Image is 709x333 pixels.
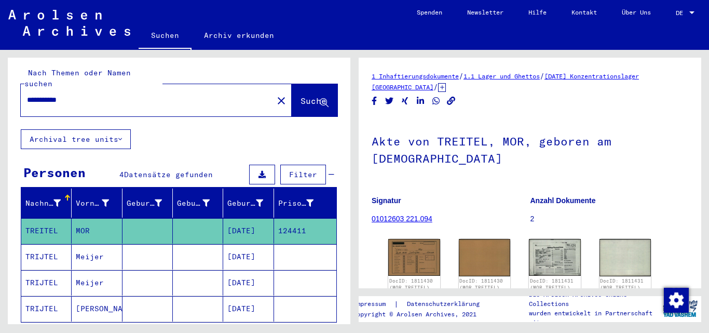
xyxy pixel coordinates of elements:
div: Vorname [76,195,121,211]
mat-cell: [DATE] [223,296,274,322]
a: Impressum [353,299,394,310]
div: Geburtsname [127,198,162,209]
a: DocID: 1811431 (MOR TREITEL) [530,278,574,291]
div: Prisoner # [278,195,326,211]
mat-cell: TRIJTEL [21,270,72,296]
p: 2 [530,214,689,224]
div: Geburt‏ [177,198,210,209]
div: Geburt‏ [177,195,223,211]
a: 1.1 Lager und Ghettos [463,72,540,80]
mat-icon: close [275,95,288,107]
div: Geburtsdatum [227,195,276,211]
mat-label: Nach Themen oder Namen suchen [24,68,131,88]
div: Personen [23,163,86,182]
span: / [540,71,544,81]
button: Share on Xing [400,95,411,108]
a: 1 Inhaftierungsdokumente [372,72,459,80]
mat-cell: 124411 [274,218,336,244]
b: Anzahl Dokumente [530,196,596,205]
a: DocID: 1811430 (MOR TREITEL) [389,278,433,291]
a: DocID: 1811431 (MOR TREITEL) [600,278,644,291]
button: Suche [292,84,337,116]
img: Zustimmung ändern [664,288,689,313]
div: Nachname [25,198,61,209]
div: Nachname [25,195,74,211]
b: Signatur [372,196,401,205]
mat-header-cell: Nachname [21,189,72,218]
a: 01012603 221.094 [372,215,432,223]
span: Filter [289,170,317,179]
span: DE [676,9,687,17]
span: 4 [119,170,124,179]
button: Clear [271,90,292,111]
mat-cell: Meijer [72,244,122,270]
a: Suchen [139,23,192,50]
div: Geburtsname [127,195,175,211]
mat-cell: [PERSON_NAME] [72,296,122,322]
a: DocID: 1811430 (MOR TREITEL) [459,278,503,291]
img: 001.jpg [388,239,440,276]
button: Share on WhatsApp [431,95,442,108]
span: / [459,71,463,81]
h1: Akte von TREITEL, MOR, geboren am [DEMOGRAPHIC_DATA] [372,117,688,180]
img: Arolsen_neg.svg [8,10,130,36]
button: Share on Facebook [369,95,380,108]
mat-header-cell: Prisoner # [274,189,336,218]
mat-header-cell: Geburtsname [122,189,173,218]
div: Geburtsdatum [227,198,263,209]
button: Share on Twitter [384,95,395,108]
mat-cell: TRIJTEL [21,244,72,270]
a: Datenschutzerklärung [399,299,492,310]
mat-cell: TRIJTEL [21,296,72,322]
mat-cell: [DATE] [223,270,274,296]
mat-cell: MOR [72,218,122,244]
button: Archival tree units [21,129,131,149]
mat-cell: TREITEL [21,218,72,244]
a: Archiv erkunden [192,23,287,48]
mat-cell: [DATE] [223,218,274,244]
p: Copyright © Arolsen Archives, 2021 [353,310,492,319]
img: 002.jpg [459,239,511,276]
button: Filter [280,165,326,184]
div: | [353,299,492,310]
mat-cell: Meijer [72,270,122,296]
mat-header-cell: Geburt‏ [173,189,223,218]
button: Share on LinkedIn [415,95,426,108]
p: wurden entwickelt in Partnerschaft mit [529,309,659,327]
mat-header-cell: Geburtsdatum [223,189,274,218]
span: / [433,82,438,91]
p: Die Arolsen Archives Online-Collections [529,290,659,309]
span: Datensätze gefunden [124,170,213,179]
mat-header-cell: Vorname [72,189,122,218]
div: Vorname [76,198,108,209]
mat-cell: [DATE] [223,244,274,270]
img: yv_logo.png [661,296,700,322]
img: 002.jpg [599,239,651,276]
button: Copy link [446,95,457,108]
img: 001.jpg [529,239,581,276]
div: Prisoner # [278,198,313,209]
span: Suche [301,96,326,106]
